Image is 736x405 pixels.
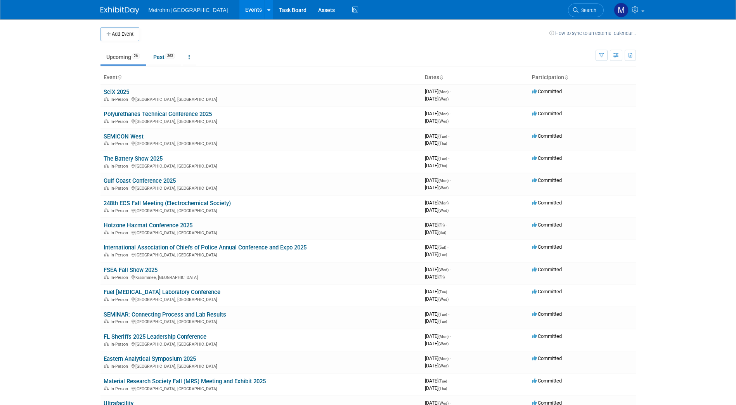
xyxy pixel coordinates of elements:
span: (Mon) [438,90,449,94]
a: Sort by Event Name [118,74,121,80]
a: Hotzone Hazmat Conference 2025 [104,222,192,229]
span: (Wed) [438,297,449,301]
span: Search [578,7,596,13]
span: - [450,355,451,361]
span: (Tue) [438,253,447,257]
span: [DATE] [425,207,449,213]
span: Committed [532,378,562,384]
a: 248th ECS Fall Meeting (Electrochemical Society) [104,200,231,207]
span: Committed [532,88,562,94]
a: Past363 [147,50,181,64]
th: Participation [529,71,636,84]
span: 26 [132,53,140,59]
th: Event [100,71,422,84]
span: (Tue) [438,156,447,161]
span: In-Person [111,253,130,258]
span: In-Person [111,297,130,302]
img: In-Person Event [104,319,109,323]
span: [DATE] [425,274,445,280]
img: In-Person Event [104,297,109,301]
span: In-Person [111,386,130,391]
img: In-Person Event [104,275,109,279]
div: [GEOGRAPHIC_DATA], [GEOGRAPHIC_DATA] [104,251,419,258]
span: [DATE] [425,333,451,339]
span: [DATE] [425,318,447,324]
span: In-Person [111,342,130,347]
span: Committed [532,155,562,161]
a: SEMINAR: Connecting Process and Lab Results [104,311,226,318]
a: Eastern Analytical Symposium 2025 [104,355,196,362]
span: Committed [532,222,562,228]
a: How to sync to an external calendar... [549,30,636,36]
img: In-Person Event [104,186,109,190]
img: In-Person Event [104,386,109,390]
a: FL Sheriffs 2025 Leadership Conference [104,333,206,340]
a: Search [568,3,604,17]
img: In-Person Event [104,253,109,256]
span: 363 [165,53,175,59]
span: In-Person [111,275,130,280]
span: [DATE] [425,311,449,317]
span: Committed [532,311,562,317]
span: Committed [532,177,562,183]
span: In-Person [111,364,130,369]
span: Committed [532,133,562,139]
div: [GEOGRAPHIC_DATA], [GEOGRAPHIC_DATA] [104,363,419,369]
span: (Thu) [438,141,447,145]
div: [GEOGRAPHIC_DATA], [GEOGRAPHIC_DATA] [104,296,419,302]
span: [DATE] [425,385,447,391]
a: Polyurethanes Technical Conference 2025 [104,111,212,118]
span: In-Person [111,230,130,235]
a: International Association of Chiefs of Police Annual Conference and Expo 2025 [104,244,307,251]
span: [DATE] [425,88,451,94]
span: [DATE] [425,267,451,272]
div: [GEOGRAPHIC_DATA], [GEOGRAPHIC_DATA] [104,96,419,102]
span: [DATE] [425,363,449,369]
span: (Wed) [438,186,449,190]
div: [GEOGRAPHIC_DATA], [GEOGRAPHIC_DATA] [104,229,419,235]
button: Add Event [100,27,139,41]
img: In-Person Event [104,119,109,123]
span: Committed [532,289,562,294]
span: - [450,111,451,116]
span: - [448,155,449,161]
img: In-Person Event [104,342,109,346]
span: [DATE] [425,155,449,161]
a: Material Research Society Fall (MRS) Meeting and Exhibit 2025 [104,378,266,385]
span: [DATE] [425,177,451,183]
a: Sort by Participation Type [564,74,568,80]
span: (Sat) [438,245,446,249]
span: (Thu) [438,386,447,391]
span: (Tue) [438,290,447,294]
img: In-Person Event [104,97,109,101]
span: - [447,244,449,250]
span: [DATE] [425,111,451,116]
span: - [450,267,451,272]
span: - [450,88,451,94]
span: [DATE] [425,229,446,235]
img: In-Person Event [104,141,109,145]
div: [GEOGRAPHIC_DATA], [GEOGRAPHIC_DATA] [104,341,419,347]
span: [DATE] [425,296,449,302]
span: [DATE] [425,185,449,190]
span: (Tue) [438,312,447,317]
a: Fuel [MEDICAL_DATA] Laboratory Conference [104,289,220,296]
span: [DATE] [425,163,447,168]
span: - [446,222,447,228]
span: In-Person [111,119,130,124]
a: The Battery Show 2025 [104,155,163,162]
span: (Mon) [438,334,449,339]
div: Kissimmee, [GEOGRAPHIC_DATA] [104,274,419,280]
span: [DATE] [425,200,451,206]
a: Sort by Start Date [439,74,443,80]
a: SEMICON West [104,133,144,140]
span: [DATE] [425,341,449,346]
a: Upcoming26 [100,50,146,64]
span: In-Person [111,97,130,102]
img: In-Person Event [104,364,109,368]
span: - [450,200,451,206]
span: (Wed) [438,208,449,213]
span: (Fri) [438,223,445,227]
span: [DATE] [425,118,449,124]
a: SciX 2025 [104,88,129,95]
